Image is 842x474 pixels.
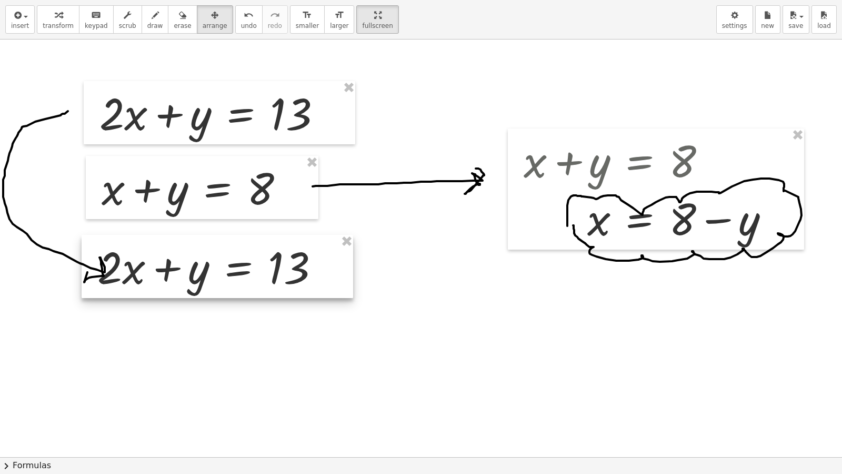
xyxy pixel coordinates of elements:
i: keyboard [91,9,101,22]
span: insert [11,22,29,29]
span: draw [147,22,163,29]
span: keypad [85,22,108,29]
span: larger [330,22,348,29]
button: undoundo [235,5,263,34]
button: fullscreen [356,5,398,34]
i: format_size [302,9,312,22]
button: format_sizelarger [324,5,354,34]
span: save [788,22,803,29]
button: erase [168,5,197,34]
button: new [755,5,780,34]
button: scrub [113,5,142,34]
button: arrange [197,5,233,34]
button: keyboardkeypad [79,5,114,34]
button: insert [5,5,35,34]
button: settings [716,5,753,34]
span: arrange [203,22,227,29]
span: new [761,22,774,29]
span: scrub [119,22,136,29]
span: fullscreen [362,22,393,29]
span: load [817,22,831,29]
span: undo [241,22,257,29]
span: settings [722,22,747,29]
i: undo [244,9,254,22]
button: save [783,5,809,34]
button: format_sizesmaller [290,5,325,34]
button: load [811,5,837,34]
span: redo [268,22,282,29]
button: draw [142,5,169,34]
span: transform [43,22,74,29]
button: transform [37,5,79,34]
span: erase [174,22,191,29]
span: smaller [296,22,319,29]
button: redoredo [262,5,288,34]
i: format_size [334,9,344,22]
i: redo [270,9,280,22]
